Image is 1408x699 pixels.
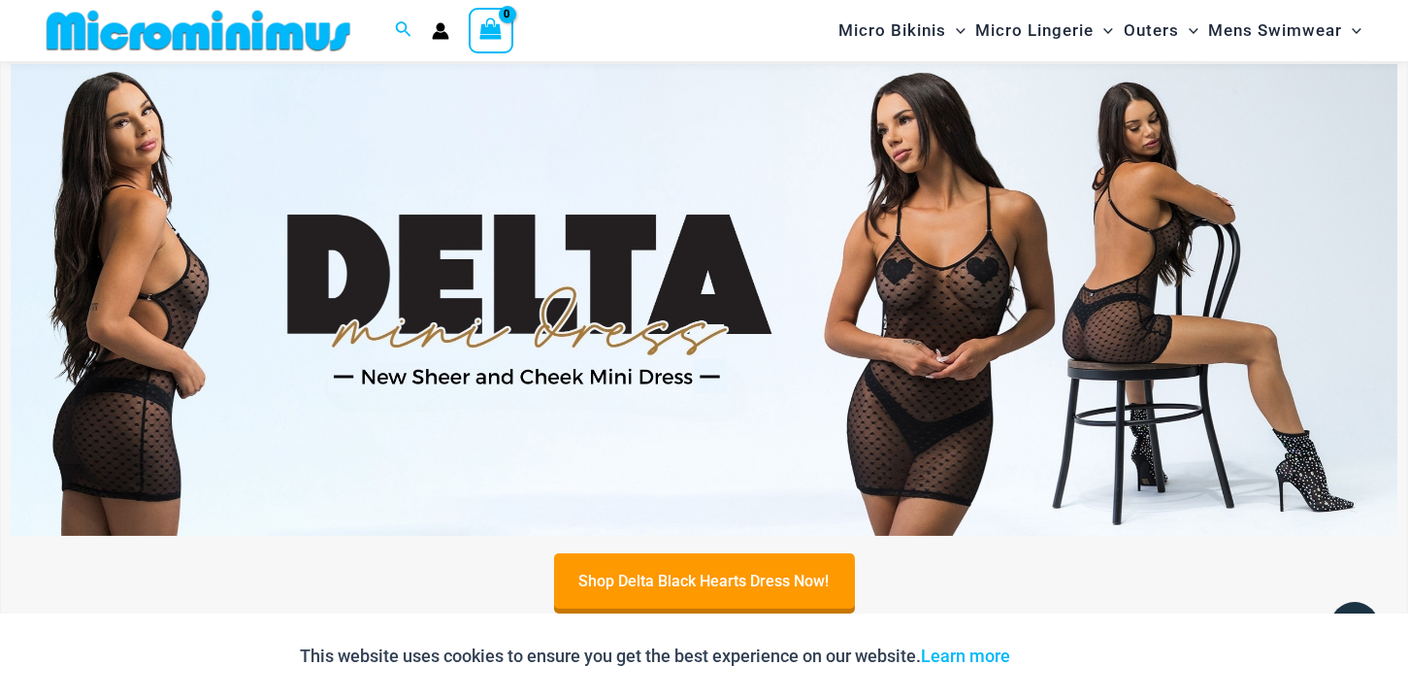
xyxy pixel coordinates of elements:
img: MM SHOP LOGO FLAT [39,9,358,52]
span: Menu Toggle [1179,6,1198,55]
a: Shop Delta Black Hearts Dress Now! [554,553,855,609]
a: OutersMenu ToggleMenu Toggle [1119,6,1203,55]
button: Accept [1026,633,1108,680]
span: Menu Toggle [1094,6,1113,55]
a: View Shopping Cart, empty [469,8,513,52]
span: Menu Toggle [946,6,966,55]
img: Delta Black Hearts Dress [11,64,1397,536]
a: Account icon link [432,22,449,40]
a: Mens SwimwearMenu ToggleMenu Toggle [1203,6,1366,55]
span: Outers [1124,6,1179,55]
a: Micro BikinisMenu ToggleMenu Toggle [834,6,970,55]
a: Micro LingerieMenu ToggleMenu Toggle [970,6,1118,55]
span: Micro Lingerie [975,6,1094,55]
a: Learn more [922,646,1011,666]
a: Search icon link [395,18,412,43]
p: This website uses cookies to ensure you get the best experience on our website. [301,642,1011,671]
span: Micro Bikinis [838,6,946,55]
span: Mens Swimwear [1208,6,1342,55]
nav: Site Navigation [831,3,1369,58]
span: Menu Toggle [1342,6,1361,55]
